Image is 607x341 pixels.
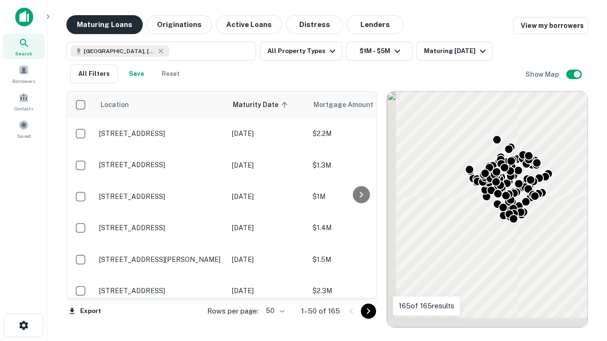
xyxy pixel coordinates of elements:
span: [GEOGRAPHIC_DATA], [GEOGRAPHIC_DATA], [GEOGRAPHIC_DATA] [84,47,155,55]
button: All Property Types [260,42,342,61]
span: Search [15,50,32,57]
button: Maturing Loans [66,15,143,34]
p: [STREET_ADDRESS] [99,287,222,295]
span: Mortgage Amount [313,99,386,110]
button: Distress [286,15,343,34]
p: Rows per page: [207,305,258,317]
p: [DATE] [232,223,303,233]
p: [STREET_ADDRESS] [99,192,222,201]
p: [DATE] [232,286,303,296]
h6: Show Map [525,69,561,80]
p: $1M [313,191,407,202]
button: Export [66,304,103,318]
p: 165 of 165 results [399,300,454,312]
button: Save your search to get updates of matches that match your search criteria. [121,64,152,83]
p: [STREET_ADDRESS][PERSON_NAME] [99,255,222,264]
a: Borrowers [3,61,45,87]
a: View my borrowers [513,17,588,34]
a: Search [3,34,45,59]
th: Maturity Date [227,91,308,118]
p: [STREET_ADDRESS] [99,129,222,138]
p: [DATE] [232,191,303,202]
p: 1–50 of 165 [301,305,340,317]
th: Location [94,91,227,118]
p: [STREET_ADDRESS] [99,161,222,169]
div: 50 [262,304,286,318]
div: 0 0 [387,91,588,327]
button: Active Loans [216,15,282,34]
span: Location [100,99,129,110]
span: Borrowers [12,77,35,85]
p: [DATE] [232,128,303,139]
p: $2.3M [313,286,407,296]
button: [GEOGRAPHIC_DATA], [GEOGRAPHIC_DATA], [GEOGRAPHIC_DATA] [66,42,256,61]
p: [DATE] [232,254,303,265]
img: capitalize-icon.png [15,8,33,27]
button: Lenders [347,15,404,34]
a: Saved [3,116,45,142]
button: Originations [147,15,212,34]
button: Reset [156,64,186,83]
div: Maturing [DATE] [424,45,488,57]
a: Contacts [3,89,45,114]
p: $1.4M [313,223,407,233]
th: Mortgage Amount [308,91,412,118]
p: $1.5M [313,254,407,265]
button: Maturing [DATE] [416,42,493,61]
span: Contacts [14,105,33,112]
iframe: Chat Widget [560,265,607,311]
p: $2.2M [313,128,407,139]
p: $1.3M [313,160,407,170]
span: Maturity Date [233,99,291,110]
p: [STREET_ADDRESS] [99,224,222,232]
button: All Filters [70,64,118,83]
button: Go to next page [361,304,376,319]
button: $1M - $5M [346,42,413,61]
span: Saved [17,132,31,140]
p: [DATE] [232,160,303,170]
